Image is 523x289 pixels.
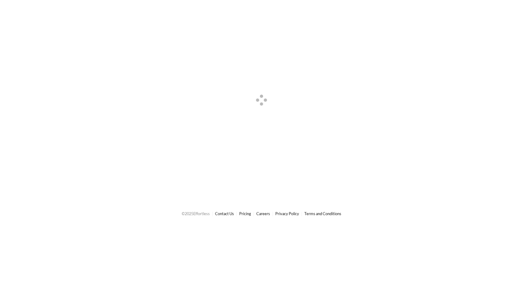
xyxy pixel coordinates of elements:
a: Terms and Conditions [304,211,341,216]
a: Privacy Policy [275,211,299,216]
span: © 2025 Effortless [182,211,210,216]
a: Careers [256,211,270,216]
a: Contact Us [215,211,234,216]
a: Pricing [239,211,251,216]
